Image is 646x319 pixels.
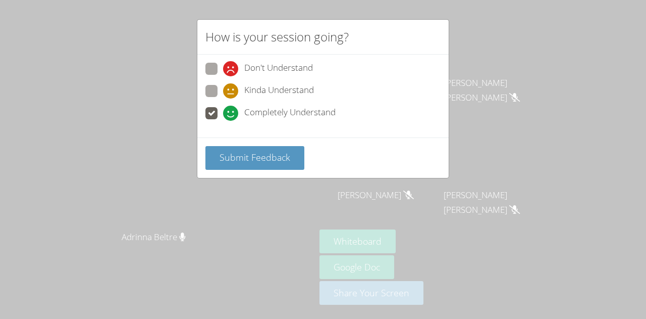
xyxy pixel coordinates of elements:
button: Submit Feedback [205,146,304,170]
span: Completely Understand [244,106,336,121]
h2: How is your session going? [205,28,349,46]
span: Don't Understand [244,61,313,76]
span: Submit Feedback [220,151,290,163]
span: Kinda Understand [244,83,314,99]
